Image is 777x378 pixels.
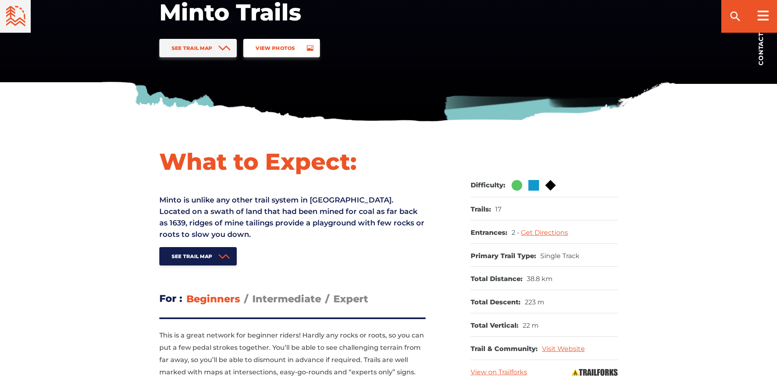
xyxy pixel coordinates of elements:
dt: Entrances: [471,229,507,237]
span: See Trail Map [172,45,213,51]
h1: What to Expect: [159,147,426,176]
span: Beginners [186,293,240,305]
span: Minto is unlike any other trail system in [GEOGRAPHIC_DATA]. Located on a swath of land that had ... [159,196,424,239]
dd: Single Track [540,252,580,261]
span: See Trail Map [172,253,213,259]
h3: For [159,290,182,307]
dt: Primary Trail Type: [471,252,536,261]
dd: 22 m [523,322,539,330]
span: Intermediate [252,293,321,305]
img: Blue Square [528,180,539,191]
span: 2 [512,229,521,236]
dt: Total Vertical: [471,322,519,330]
a: See Trail Map [159,247,237,265]
a: Get Directions [521,229,568,236]
a: Contact us [744,8,777,78]
img: Green Circle [512,180,522,191]
dt: Trails: [471,205,491,214]
a: See Trail Map [159,39,237,57]
dt: Difficulty: [471,181,505,190]
ion-icon: search [729,10,742,23]
dt: Trail & Community: [471,345,538,353]
a: View on Trailforks [471,368,527,376]
span: Expert [333,293,368,305]
a: View Photos [243,39,319,57]
dd: 17 [495,205,501,214]
dt: Total Descent: [471,298,521,307]
img: Trailforks [571,368,618,376]
a: Visit Website [542,345,585,353]
dt: Total Distance: [471,275,523,283]
img: Black Diamond [545,180,556,191]
span: Contact us [758,21,764,65]
span: View Photos [256,45,295,51]
dd: 223 m [525,298,544,307]
dd: 38.8 km [527,275,553,283]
